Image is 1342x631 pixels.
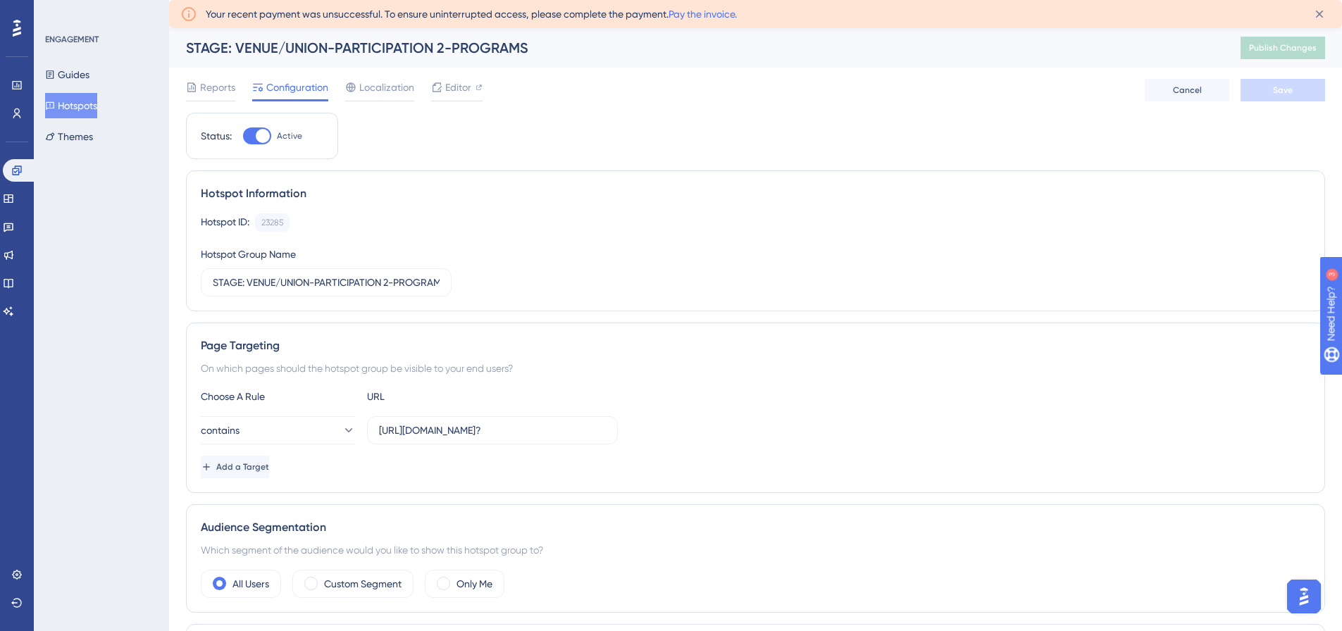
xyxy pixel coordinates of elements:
span: contains [201,422,240,439]
div: On which pages should the hotspot group be visible to your end users? [201,360,1310,377]
div: Hotspot Group Name [201,246,296,263]
span: Localization [359,79,414,96]
label: Custom Segment [324,575,402,592]
span: Cancel [1173,85,1202,96]
div: Choose A Rule [201,388,356,405]
a: Pay the invoice. [669,8,737,20]
div: Which segment of the audience would you like to show this hotspot group to? [201,542,1310,558]
span: Need Help? [33,4,88,20]
span: Editor [445,79,471,96]
span: Publish Changes [1249,42,1317,54]
label: Only Me [456,575,492,592]
button: contains [201,416,356,444]
button: Guides [45,62,89,87]
div: ENGAGEMENT [45,34,99,45]
div: URL [367,388,522,405]
input: Type your Hotspot Group Name here [213,275,440,290]
span: Save [1273,85,1293,96]
input: yourwebsite.com/path [379,423,606,438]
div: 3 [98,7,102,18]
div: STAGE: VENUE/UNION-PARTICIPATION 2-PROGRAMS [186,38,1205,58]
div: Status: [201,127,232,144]
div: Hotspot Information [201,185,1310,202]
label: All Users [232,575,269,592]
span: Active [277,130,302,142]
span: Add a Target [216,461,269,473]
button: Cancel [1145,79,1229,101]
span: Reports [200,79,235,96]
button: Save [1241,79,1325,101]
span: Configuration [266,79,328,96]
span: Your recent payment was unsuccessful. To ensure uninterrupted access, please complete the payment. [206,6,737,23]
div: Page Targeting [201,337,1310,354]
button: Themes [45,124,93,149]
iframe: UserGuiding AI Assistant Launcher [1283,575,1325,618]
button: Hotspots [45,93,97,118]
div: Audience Segmentation [201,519,1310,536]
button: Add a Target [201,456,269,478]
div: 23285 [261,217,283,228]
div: Hotspot ID: [201,213,249,232]
button: Publish Changes [1241,37,1325,59]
